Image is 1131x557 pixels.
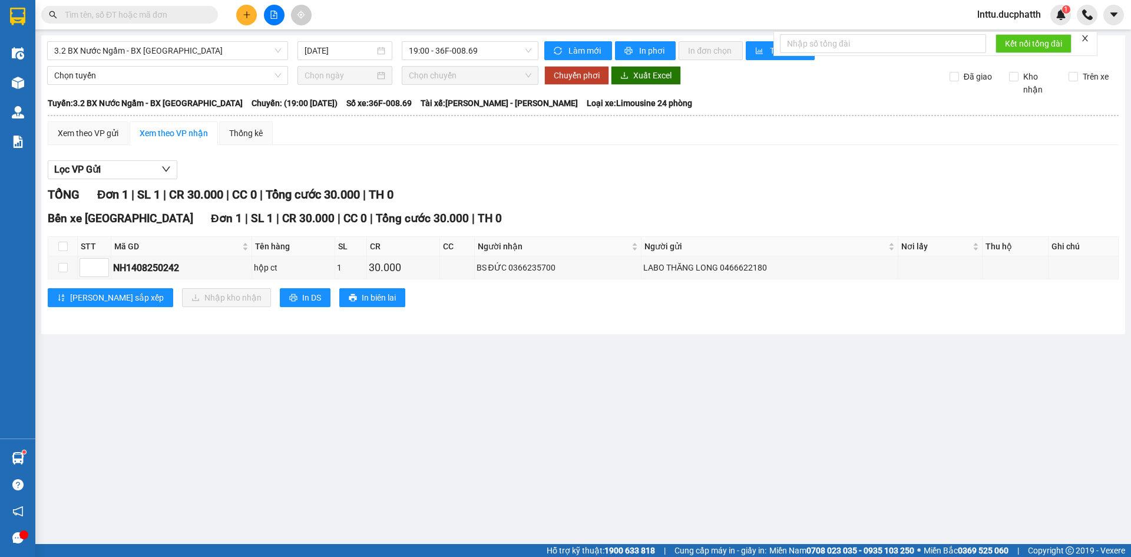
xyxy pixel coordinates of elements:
input: Nhập số tổng đài [780,34,986,53]
button: file-add [264,5,285,25]
strong: 0369 525 060 [958,546,1008,555]
button: caret-down [1103,5,1124,25]
div: Xem theo VP nhận [140,127,208,140]
div: 1 [337,261,365,274]
td: NH1408250242 [111,256,252,279]
span: CR 30.000 [282,212,335,225]
span: [PERSON_NAME] sắp xếp [70,291,164,304]
th: Thu hộ [983,237,1049,256]
span: Miền Bắc [924,544,1008,557]
span: SL 1 [251,212,273,225]
span: Mã GD [114,240,240,253]
span: sort-ascending [57,294,65,303]
button: In đơn chọn [679,41,743,60]
span: 1 [1064,5,1068,14]
img: warehouse-icon [12,47,24,60]
span: Bến xe [GEOGRAPHIC_DATA] [48,212,193,225]
span: | [664,544,666,557]
span: copyright [1066,546,1074,555]
div: BS ĐỨC 0366235700 [477,261,639,274]
span: Tổng cước 30.000 [266,187,360,202]
button: downloadNhập kho nhận [182,288,271,307]
span: | [370,212,373,225]
span: Đơn 1 [97,187,128,202]
span: | [131,187,134,202]
div: Thống kê [229,127,263,140]
span: | [226,187,229,202]
span: caret-down [1109,9,1119,20]
span: Đơn 1 [211,212,242,225]
span: file-add [270,11,278,19]
span: down [161,164,171,174]
span: | [472,212,475,225]
span: CR 30.000 [169,187,223,202]
img: warehouse-icon [12,452,24,464]
span: Miền Nam [769,544,914,557]
span: plus [243,11,251,19]
div: Xem theo VP gửi [58,127,118,140]
button: syncLàm mới [544,41,612,60]
img: icon-new-feature [1056,9,1066,20]
span: ⚪️ [917,548,921,553]
div: LABO THĂNG LONG 0466622180 [643,261,896,274]
span: Loại xe: Limousine 24 phòng [587,97,692,110]
span: | [276,212,279,225]
b: Tuyến: 3.2 BX Nước Ngầm - BX [GEOGRAPHIC_DATA] [48,98,243,108]
span: In phơi [639,44,666,57]
button: sort-ascending[PERSON_NAME] sắp xếp [48,288,173,307]
div: 30.000 [369,259,438,276]
input: Chọn ngày [305,69,375,82]
button: aim [291,5,312,25]
span: Kho nhận [1018,70,1060,96]
span: Số xe: 36F-008.69 [346,97,412,110]
span: | [245,212,248,225]
img: phone-icon [1082,9,1093,20]
span: bar-chart [755,47,765,56]
th: Ghi chú [1049,237,1118,256]
span: In DS [302,291,321,304]
strong: 1900 633 818 [604,546,655,555]
span: 3.2 BX Nước Ngầm - BX Hoằng Hóa [54,42,281,60]
span: | [260,187,263,202]
button: downloadXuất Excel [611,66,681,85]
span: Nơi lấy [901,240,970,253]
span: question-circle [12,479,24,490]
button: plus [236,5,257,25]
span: CC 0 [232,187,257,202]
span: | [163,187,166,202]
button: printerIn phơi [615,41,676,60]
span: SL 1 [137,187,160,202]
button: Lọc VP Gửi [48,160,177,179]
span: Tổng cước 30.000 [376,212,469,225]
strong: 0708 023 035 - 0935 103 250 [806,546,914,555]
span: download [620,71,629,81]
span: printer [624,47,634,56]
span: CC 0 [343,212,367,225]
span: | [338,212,340,225]
th: SL [335,237,367,256]
span: search [49,11,57,19]
span: TỔNG [48,187,80,202]
span: printer [349,294,357,303]
span: message [12,532,24,543]
span: close [1081,34,1089,42]
button: printerIn biên lai [339,288,405,307]
span: printer [289,294,297,303]
span: Người nhận [478,240,629,253]
span: lnttu.ducphatth [968,7,1050,22]
div: hộp ct [254,261,333,274]
span: Người gửi [644,240,886,253]
img: warehouse-icon [12,77,24,89]
sup: 1 [1062,5,1070,14]
span: notification [12,506,24,517]
sup: 1 [22,450,26,454]
span: aim [297,11,305,19]
span: Hỗ trợ kỹ thuật: [547,544,655,557]
button: Chuyển phơi [544,66,609,85]
span: TH 0 [369,187,393,202]
span: 19:00 - 36F-008.69 [409,42,531,60]
span: Xuất Excel [633,69,672,82]
span: | [1017,544,1019,557]
span: Chọn tuyến [54,67,281,84]
img: warehouse-icon [12,106,24,118]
